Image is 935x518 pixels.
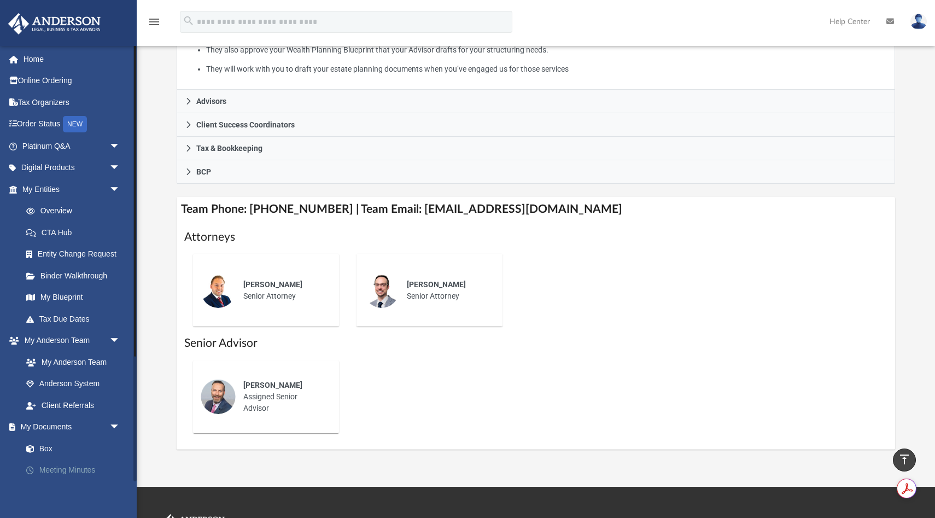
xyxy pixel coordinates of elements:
[407,280,466,289] span: [PERSON_NAME]
[15,200,137,222] a: Overview
[184,229,887,245] h1: Attorneys
[8,330,131,352] a: My Anderson Teamarrow_drop_down
[236,372,331,422] div: Assigned Senior Advisor
[177,160,895,184] a: BCP
[15,308,137,330] a: Tax Due Dates
[15,243,137,265] a: Entity Change Request
[898,453,911,466] i: vertical_align_top
[109,135,131,158] span: arrow_drop_down
[236,271,331,310] div: Senior Attorney
[206,43,887,57] li: They also approve your Wealth Planning Blueprint that your Advisor drafts for your structuring ne...
[196,144,262,152] span: Tax & Bookkeeping
[109,178,131,201] span: arrow_drop_down
[15,459,137,481] a: Meeting Minutes
[109,416,131,439] span: arrow_drop_down
[243,381,302,389] span: [PERSON_NAME]
[201,273,236,308] img: thumbnail
[910,14,927,30] img: User Pic
[196,121,295,129] span: Client Success Coordinators
[8,113,137,136] a: Order StatusNEW
[15,265,137,287] a: Binder Walkthrough
[8,91,137,113] a: Tax Organizers
[15,222,137,243] a: CTA Hub
[177,197,895,222] h4: Team Phone: [PHONE_NUMBER] | Team Email: [EMAIL_ADDRESS][DOMAIN_NAME]
[243,280,302,289] span: [PERSON_NAME]
[8,70,137,92] a: Online Ordering
[893,449,916,472] a: vertical_align_top
[8,416,137,438] a: My Documentsarrow_drop_down
[399,271,495,310] div: Senior Attorney
[5,13,104,34] img: Anderson Advisors Platinum Portal
[148,15,161,28] i: menu
[8,135,137,157] a: Platinum Q&Aarrow_drop_down
[15,351,126,373] a: My Anderson Team
[177,90,895,113] a: Advisors
[15,438,131,459] a: Box
[15,481,131,503] a: Forms Library
[15,394,131,416] a: Client Referrals
[148,21,161,28] a: menu
[63,116,87,132] div: NEW
[109,157,131,179] span: arrow_drop_down
[177,137,895,160] a: Tax & Bookkeeping
[184,335,887,351] h1: Senior Advisor
[109,330,131,352] span: arrow_drop_down
[15,373,131,395] a: Anderson System
[177,113,895,137] a: Client Success Coordinators
[8,157,137,179] a: Digital Productsarrow_drop_down
[364,273,399,308] img: thumbnail
[15,287,131,309] a: My Blueprint
[8,48,137,70] a: Home
[201,379,236,414] img: thumbnail
[8,178,137,200] a: My Entitiesarrow_drop_down
[206,62,887,76] li: They will work with you to draft your estate planning documents when you’ve engaged us for those ...
[196,97,226,105] span: Advisors
[183,15,195,27] i: search
[196,168,211,176] span: BCP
